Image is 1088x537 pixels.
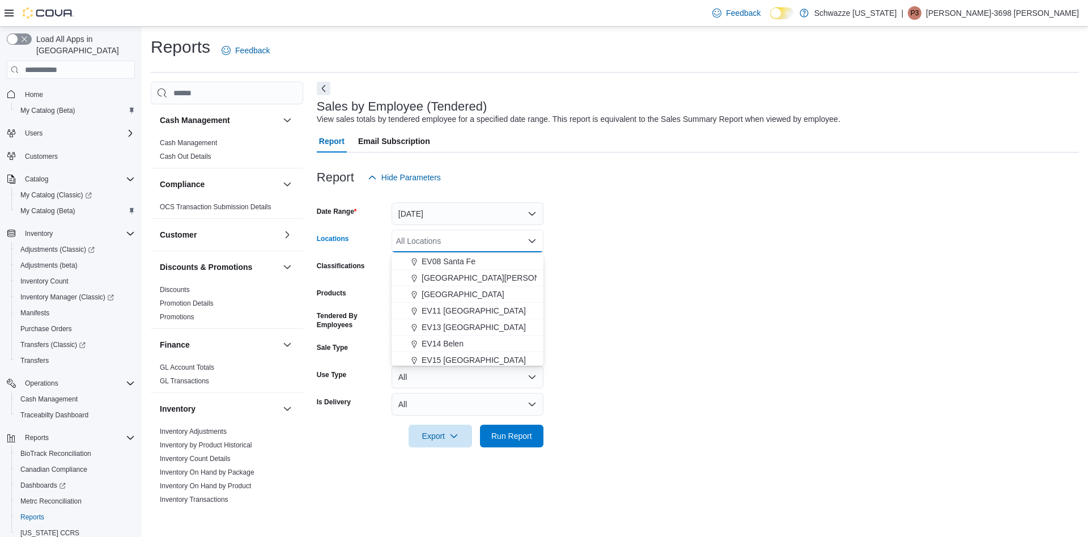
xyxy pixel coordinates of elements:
[16,338,90,352] a: Transfers (Classic)
[160,403,195,415] h3: Inventory
[160,261,278,273] button: Discounts & Promotions
[20,513,44,522] span: Reports
[11,321,139,337] button: Purchase Orders
[317,343,348,352] label: Sale Type
[491,430,532,442] span: Run Report
[20,126,135,140] span: Users
[11,391,139,407] button: Cash Management
[392,352,543,369] button: EV15 [GEOGRAPHIC_DATA]
[20,106,75,115] span: My Catalog (Beta)
[280,113,294,127] button: Cash Management
[11,273,139,289] button: Inventory Count
[160,261,252,273] h3: Discounts & Promotions
[11,203,139,219] button: My Catalog (Beta)
[20,277,69,286] span: Inventory Count
[160,339,278,350] button: Finance
[16,447,135,460] span: BioTrack Reconciliation
[16,392,82,406] a: Cash Management
[20,465,87,474] span: Canadian Compliance
[392,270,543,286] button: [GEOGRAPHIC_DATA][PERSON_NAME]
[20,245,95,254] span: Adjustments (Classic)
[708,2,765,24] a: Feedback
[16,510,49,524] a: Reports
[770,7,794,19] input: Dark Mode
[2,375,139,391] button: Operations
[926,6,1079,20] p: [PERSON_NAME]-3698 [PERSON_NAME]
[25,90,43,99] span: Home
[20,377,63,390] button: Operations
[23,7,74,19] img: Cova
[280,402,294,416] button: Inventory
[16,392,135,406] span: Cash Management
[16,104,80,117] a: My Catalog (Beta)
[160,377,209,386] span: GL Transactions
[160,481,251,491] span: Inventory On Hand by Product
[20,149,135,163] span: Customers
[16,354,135,367] span: Transfers
[11,353,139,369] button: Transfers
[280,177,294,191] button: Compliance
[814,6,897,20] p: Schwazze [US_STATE]
[11,509,139,525] button: Reports
[11,446,139,462] button: BioTrack Reconciliation
[20,431,135,445] span: Reports
[160,203,271,211] a: OCS Transaction Submission Details
[20,497,82,506] span: Metrc Reconciliation
[16,306,135,320] span: Manifests
[160,229,278,240] button: Customer
[392,286,543,303] button: [GEOGRAPHIC_DATA]
[16,463,92,476] a: Canadian Compliance
[20,395,78,404] span: Cash Management
[528,236,537,246] button: Close list of options
[20,324,72,333] span: Purchase Orders
[11,337,139,353] a: Transfers (Classic)
[422,322,526,333] span: EV13 [GEOGRAPHIC_DATA]
[25,379,58,388] span: Operations
[25,175,48,184] span: Catalog
[160,495,228,504] span: Inventory Transactions
[16,463,135,476] span: Canadian Compliance
[908,6,921,20] div: Pedro-3698 Salazar
[319,130,345,153] span: Report
[16,104,135,117] span: My Catalog (Beta)
[25,229,53,238] span: Inventory
[160,455,231,463] a: Inventory Count Details
[151,200,303,218] div: Compliance
[317,311,387,329] label: Tendered By Employees
[20,87,135,101] span: Home
[160,115,230,126] h3: Cash Management
[16,274,135,288] span: Inventory Count
[16,204,135,218] span: My Catalog (Beta)
[16,290,135,304] span: Inventory Manager (Classic)
[11,289,139,305] a: Inventory Manager (Classic)
[32,33,135,56] span: Load All Apps in [GEOGRAPHIC_DATA]
[392,319,543,336] button: EV13 [GEOGRAPHIC_DATA]
[16,188,96,202] a: My Catalog (Classic)
[280,228,294,242] button: Customer
[280,260,294,274] button: Discounts & Promotions
[16,306,54,320] a: Manifests
[11,462,139,477] button: Canadian Compliance
[25,152,58,161] span: Customers
[11,187,139,203] a: My Catalog (Classic)
[20,356,49,365] span: Transfers
[20,150,62,163] a: Customers
[20,206,75,215] span: My Catalog (Beta)
[20,449,91,458] span: BioTrack Reconciliation
[160,482,251,490] a: Inventory On Hand by Product
[20,293,114,302] span: Inventory Manager (Classic)
[11,305,139,321] button: Manifests
[20,191,92,200] span: My Catalog (Classic)
[20,172,53,186] button: Catalog
[2,148,139,164] button: Customers
[20,172,135,186] span: Catalog
[11,103,139,119] button: My Catalog (Beta)
[160,363,214,372] span: GL Account Totals
[20,377,135,390] span: Operations
[415,425,465,447] span: Export
[20,481,66,490] span: Dashboards
[160,179,205,190] h3: Compliance
[16,274,73,288] a: Inventory Count
[20,126,47,140] button: Users
[160,153,211,160] a: Cash Out Details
